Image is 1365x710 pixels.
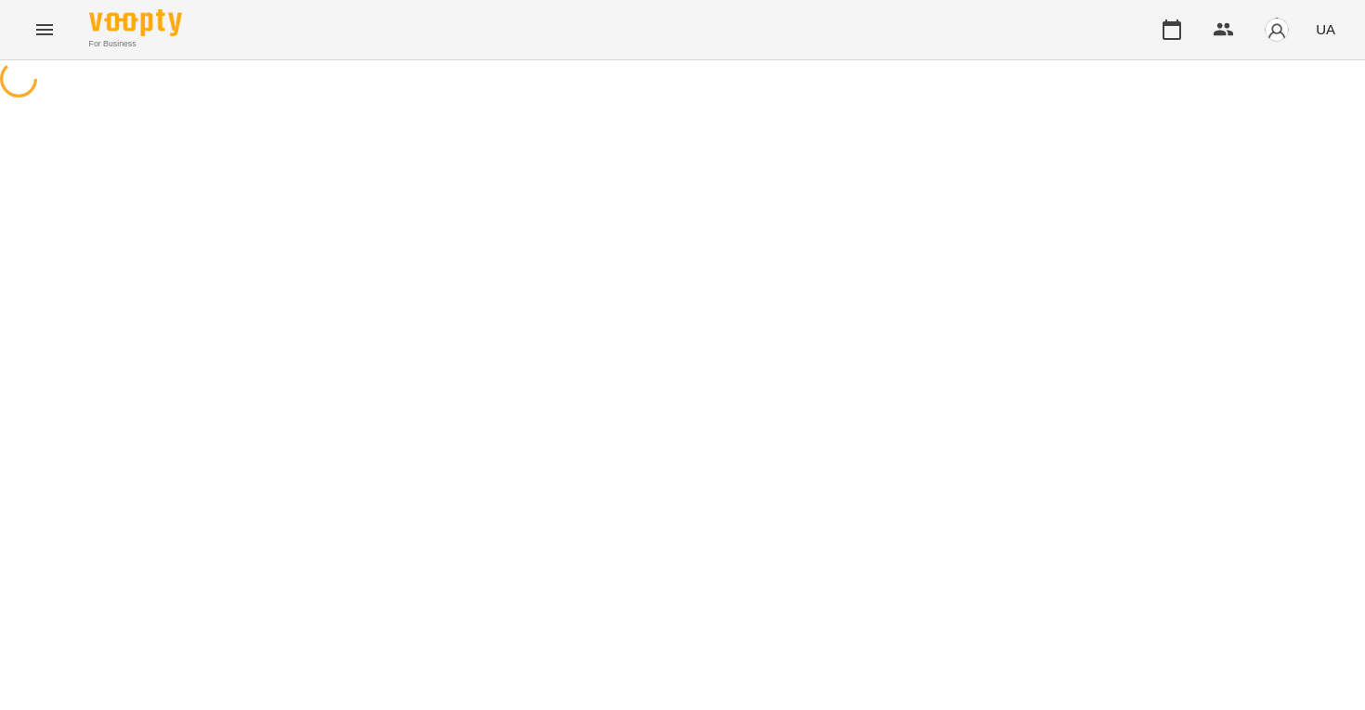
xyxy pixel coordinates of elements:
span: For Business [89,38,182,50]
span: UA [1316,19,1335,39]
button: Menu [22,7,67,52]
img: Voopty Logo [89,9,182,36]
img: avatar_s.png [1264,17,1290,43]
button: UA [1308,12,1343,46]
